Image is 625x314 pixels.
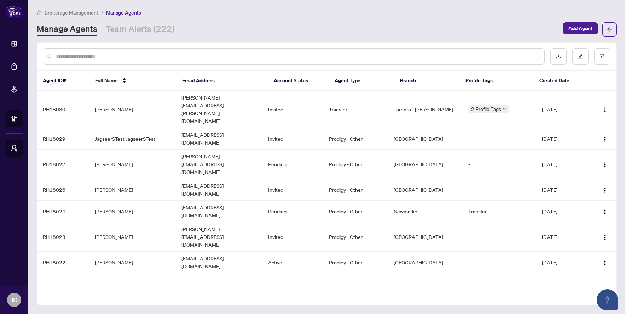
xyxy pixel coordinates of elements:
[176,128,262,150] td: [EMAIL_ADDRESS][DOMAIN_NAME]
[536,179,588,201] td: [DATE]
[602,260,608,266] img: Logo
[536,252,588,273] td: [DATE]
[176,201,262,222] td: [EMAIL_ADDRESS][DOMAIN_NAME]
[106,23,175,36] a: Team Alerts (222)
[106,10,141,16] span: Manage Agents
[394,71,460,91] th: Branch
[388,252,463,273] td: [GEOGRAPHIC_DATA]
[101,9,103,17] li: /
[602,209,608,215] img: Logo
[89,201,176,222] td: [PERSON_NAME]
[176,252,262,273] td: [EMAIL_ADDRESS][DOMAIN_NAME]
[388,201,463,222] td: Newmarket
[599,133,610,144] button: Logo
[176,150,262,179] td: [PERSON_NAME][EMAIL_ADDRESS][DOMAIN_NAME]
[599,184,610,195] button: Logo
[463,179,536,201] td: -
[329,71,394,91] th: Agent Type
[89,273,176,295] td: [PERSON_NAME]
[323,252,388,273] td: Prodigy - Other
[388,273,463,295] td: [GEOGRAPHIC_DATA]
[37,150,89,179] td: RH18027
[89,71,176,91] th: Full Name
[89,252,176,273] td: [PERSON_NAME]
[89,91,176,128] td: [PERSON_NAME]
[176,179,262,201] td: [EMAIL_ADDRESS][DOMAIN_NAME]
[556,54,561,59] span: download
[176,222,262,252] td: [PERSON_NAME][EMAIL_ADDRESS][DOMAIN_NAME]
[536,222,588,252] td: [DATE]
[37,201,89,222] td: RH18024
[536,201,588,222] td: [DATE]
[89,150,176,179] td: [PERSON_NAME]
[536,273,588,295] td: [DATE]
[268,71,329,91] th: Account Status
[262,252,323,273] td: Active
[550,48,567,65] button: download
[37,71,89,91] th: Agent ID#
[176,91,262,128] td: [PERSON_NAME][EMAIL_ADDRESS][PERSON_NAME][DOMAIN_NAME]
[463,201,536,222] td: Transfer
[602,162,608,168] img: Logo
[37,222,89,252] td: RH18023
[563,22,598,34] button: Add Agent
[388,150,463,179] td: [GEOGRAPHIC_DATA]
[95,77,118,84] span: Full Name
[176,71,268,91] th: Email Address
[323,273,388,295] td: Prodigy - Other
[602,187,608,193] img: Logo
[262,179,323,201] td: Invited
[463,252,536,273] td: -
[323,91,388,128] td: Transfer
[463,150,536,179] td: -
[599,257,610,268] button: Logo
[323,150,388,179] td: Prodigy - Other
[89,179,176,201] td: [PERSON_NAME]
[599,231,610,242] button: Logo
[89,128,176,150] td: JagseerSTest JagseerSTest
[572,48,589,65] button: edit
[460,71,534,91] th: Profile Tags
[11,295,18,305] span: JD
[578,54,583,59] span: edit
[37,10,42,15] span: home
[262,273,323,295] td: Pending
[536,91,588,128] td: [DATE]
[602,235,608,240] img: Logo
[262,201,323,222] td: Pending
[463,128,536,150] td: -
[594,48,610,65] button: filter
[471,105,501,113] span: 2 Profile Tags
[323,128,388,150] td: Prodigy - Other
[463,222,536,252] td: -
[536,128,588,150] td: [DATE]
[600,54,605,59] span: filter
[45,10,98,16] span: Brokerage Management
[599,158,610,170] button: Logo
[597,289,618,310] button: Open asap
[536,150,588,179] td: [DATE]
[568,23,592,34] span: Add Agent
[534,71,586,91] th: Created Date
[388,128,463,150] td: [GEOGRAPHIC_DATA]
[89,222,176,252] td: [PERSON_NAME]
[323,222,388,252] td: Prodigy - Other
[37,23,97,36] a: Manage Agents
[323,201,388,222] td: Prodigy - Other
[11,145,18,152] span: user-switch
[37,128,89,150] td: RH18029
[323,179,388,201] td: Prodigy - Other
[607,27,612,32] span: arrow-left
[262,128,323,150] td: Invited
[503,107,506,111] span: down
[599,103,610,115] button: Logo
[388,91,463,128] td: Toronto - [PERSON_NAME]
[176,273,262,295] td: [EMAIL_ADDRESS][DOMAIN_NAME]
[37,179,89,201] td: RH18026
[388,222,463,252] td: [GEOGRAPHIC_DATA]
[602,107,608,113] img: Logo
[602,136,608,142] img: Logo
[37,252,89,273] td: RH18022
[463,273,536,295] td: -
[388,179,463,201] td: [GEOGRAPHIC_DATA]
